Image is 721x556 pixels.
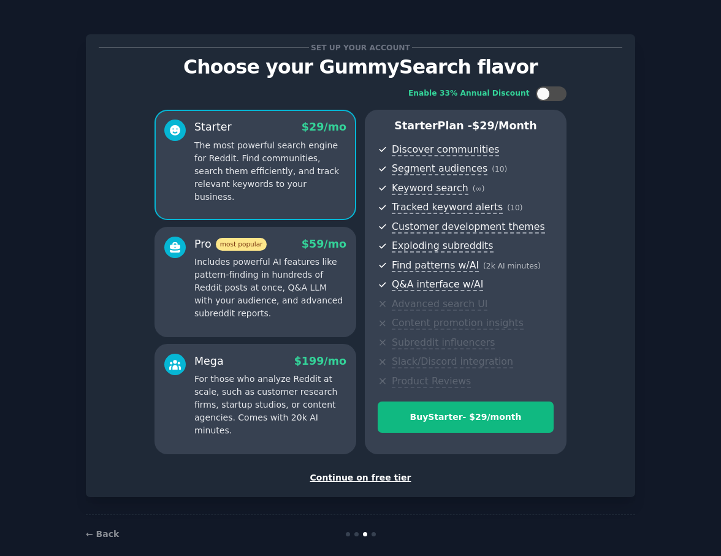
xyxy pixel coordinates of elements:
span: Advanced search UI [392,298,487,311]
span: Set up your account [309,41,413,54]
span: $ 59 /mo [302,238,346,250]
p: The most powerful search engine for Reddit. Find communities, search them efficiently, and track ... [194,139,346,204]
button: BuyStarter- $29/month [378,402,554,433]
span: Keyword search [392,182,468,195]
span: Q&A interface w/AI [392,278,483,291]
a: ← Back [86,529,119,539]
div: Pro [194,237,267,252]
p: Starter Plan - [378,118,554,134]
span: $ 29 /month [472,120,537,132]
span: Slack/Discord integration [392,356,513,368]
span: Customer development themes [392,221,545,234]
p: Includes powerful AI features like pattern-finding in hundreds of Reddit posts at once, Q&A LLM w... [194,256,346,320]
span: $ 29 /mo [302,121,346,133]
span: ( 10 ) [507,204,522,212]
span: Subreddit influencers [392,337,495,349]
div: Starter [194,120,232,135]
span: $ 199 /mo [294,355,346,367]
div: Mega [194,354,224,369]
div: Enable 33% Annual Discount [408,88,530,99]
p: Choose your GummySearch flavor [99,56,622,78]
span: Content promotion insights [392,317,524,330]
span: ( ∞ ) [473,185,485,193]
span: ( 10 ) [492,165,507,173]
div: Continue on free tier [99,471,622,484]
div: Buy Starter - $ 29 /month [378,411,553,424]
span: Segment audiences [392,162,487,175]
span: Find patterns w/AI [392,259,479,272]
span: ( 2k AI minutes ) [483,262,541,270]
span: Product Reviews [392,375,471,388]
p: For those who analyze Reddit at scale, such as customer research firms, startup studios, or conte... [194,373,346,437]
span: most popular [216,238,267,251]
span: Tracked keyword alerts [392,201,503,214]
span: Exploding subreddits [392,240,493,253]
span: Discover communities [392,143,499,156]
